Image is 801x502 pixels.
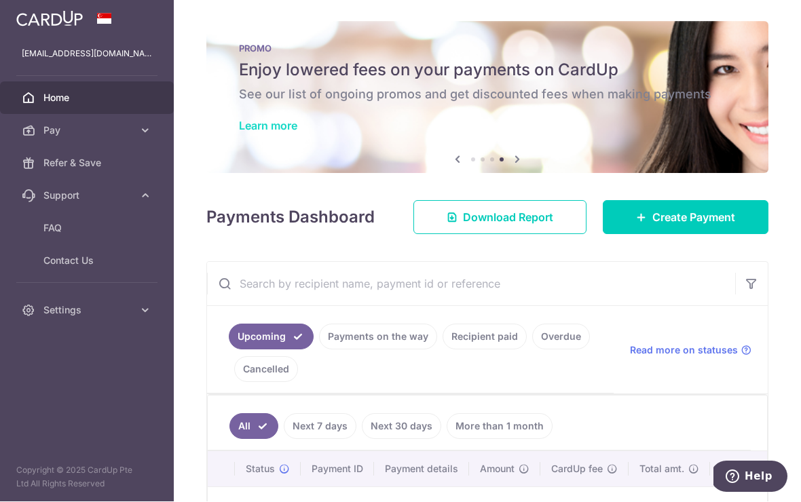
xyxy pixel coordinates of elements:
[239,87,736,103] h6: See our list of ongoing promos and get discounted fees when making payments
[362,414,441,440] a: Next 30 days
[652,210,735,226] span: Create Payment
[206,206,375,230] h4: Payments Dashboard
[43,189,133,203] span: Support
[43,92,133,105] span: Home
[319,324,437,350] a: Payments on the way
[43,222,133,235] span: FAQ
[443,324,527,350] a: Recipient paid
[43,124,133,138] span: Pay
[551,463,603,476] span: CardUp fee
[413,201,586,235] a: Download Report
[206,22,768,174] img: Latest Promos banner
[447,414,553,440] a: More than 1 month
[639,463,684,476] span: Total amt.
[480,463,515,476] span: Amount
[43,304,133,317] span: Settings
[234,357,298,383] a: Cancelled
[374,452,469,487] th: Payment details
[43,254,133,268] span: Contact Us
[713,461,787,495] iframe: Opens a widget where you can find more information
[239,43,736,54] p: PROMO
[630,344,751,358] a: Read more on statuses
[301,452,374,487] th: Payment ID
[43,157,133,170] span: Refer & Save
[630,344,738,358] span: Read more on statuses
[229,324,314,350] a: Upcoming
[239,119,297,133] a: Learn more
[229,414,278,440] a: All
[463,210,553,226] span: Download Report
[284,414,356,440] a: Next 7 days
[16,11,83,27] img: CardUp
[22,47,152,61] p: [EMAIL_ADDRESS][DOMAIN_NAME]
[207,263,735,306] input: Search by recipient name, payment id or reference
[532,324,590,350] a: Overdue
[603,201,768,235] a: Create Payment
[246,463,275,476] span: Status
[239,60,736,81] h5: Enjoy lowered fees on your payments on CardUp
